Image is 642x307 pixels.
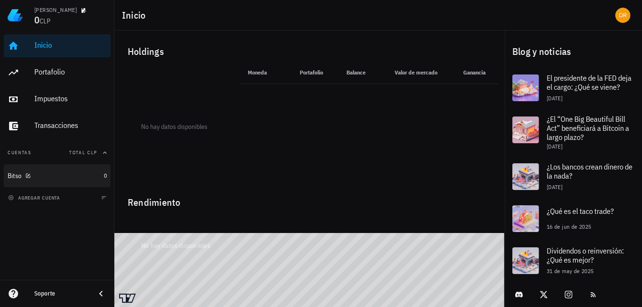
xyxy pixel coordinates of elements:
div: Impuestos [34,94,107,103]
a: Bitso 0 [4,164,111,187]
span: CLP [40,17,51,25]
th: Valor de mercado [373,61,445,84]
span: 0 [34,13,40,26]
text: No hay datos disponibles [142,122,208,131]
a: Charting by TradingView [119,294,136,303]
a: Portafolio [4,61,111,84]
div: No hay datos disponibles [130,210,222,281]
span: ¿El “One Big Beautiful Bill Act” beneficiará a Bitcoin a largo plazo? [547,114,629,142]
button: CuentasTotal CLP [4,141,111,164]
a: ¿Los bancos crean dinero de la nada? [DATE] [505,156,642,198]
div: Transacciones [34,121,107,130]
span: Ganancia [463,69,491,76]
th: Moneda [240,61,283,84]
span: El presidente de la FED deja el cargo: ¿Qué se viene? [547,73,632,92]
span: [DATE] [547,95,562,102]
div: [PERSON_NAME] [34,6,77,14]
div: Bitso [8,172,21,180]
a: ¿El “One Big Beautiful Bill Act” beneficiará a Bitcoin a largo plazo? [DATE] [505,109,642,156]
th: Portafolio [283,61,330,84]
a: Impuestos [4,88,111,111]
span: ¿Los bancos crean dinero de la nada? [547,162,632,180]
div: Rendimiento [120,187,499,210]
img: LedgiFi [8,8,23,23]
div: Inicio [34,41,107,50]
a: Transacciones [4,115,111,138]
span: 16 de jun de 2025 [547,223,591,230]
a: Inicio [4,34,111,57]
div: avatar [615,8,631,23]
div: Holdings [120,36,499,67]
span: [DATE] [547,183,562,191]
span: Total CLP [69,149,97,156]
a: Dividendos o reinversión: ¿Qué es mejor? 31 de may de 2025 [505,240,642,282]
span: 31 de may de 2025 [547,267,594,275]
span: agregar cuenta [10,195,60,201]
button: agregar cuenta [6,193,64,202]
th: Balance [331,61,373,84]
a: ¿Qué es el taco trade? 16 de jun de 2025 [505,198,642,240]
div: Soporte [34,290,88,297]
span: Dividendos o reinversión: ¿Qué es mejor? [547,246,624,265]
h1: Inicio [122,8,150,23]
span: [DATE] [547,143,562,150]
span: 0 [104,172,107,179]
a: El presidente de la FED deja el cargo: ¿Qué se viene? [DATE] [505,67,642,109]
span: ¿Qué es el taco trade? [547,206,614,216]
div: Blog y noticias [505,36,642,67]
div: Portafolio [34,67,107,76]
